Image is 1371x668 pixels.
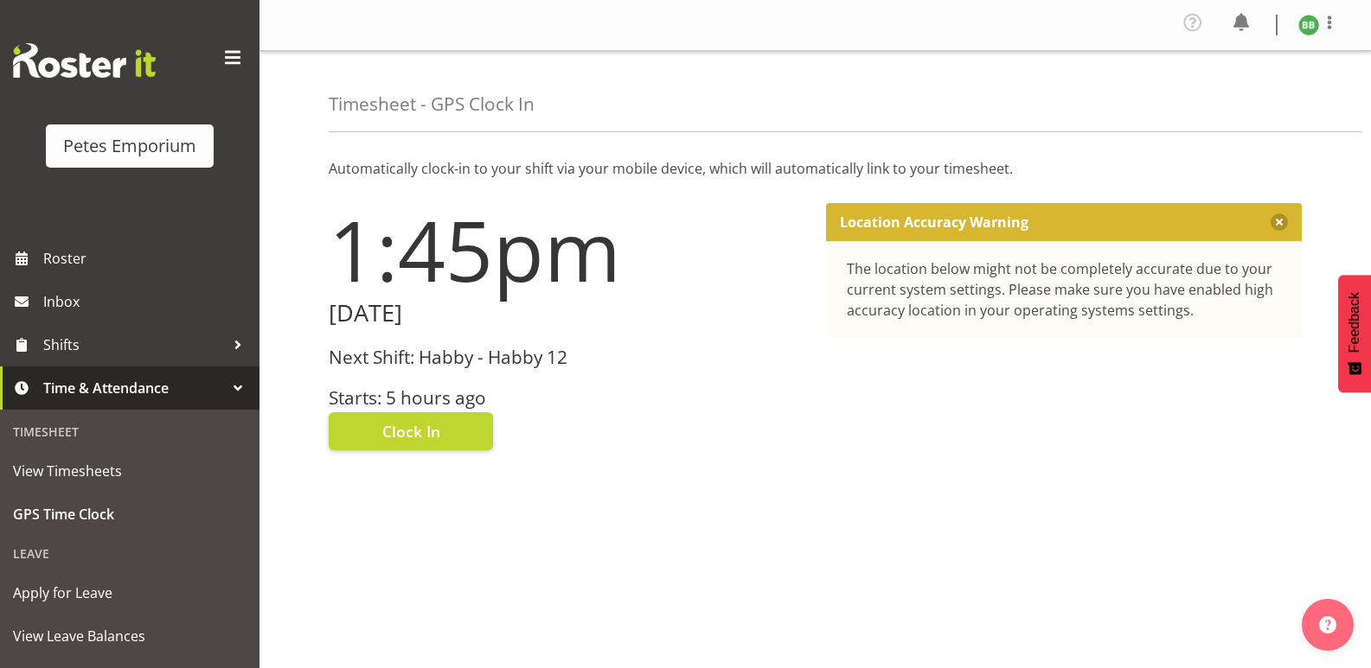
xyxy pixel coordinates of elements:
[329,412,493,450] button: Clock In
[329,300,805,327] h2: [DATE]
[13,501,247,527] span: GPS Time Clock
[13,580,247,606] span: Apply for Leave
[4,536,255,571] div: Leave
[4,493,255,536] a: GPS Time Clock
[13,623,247,649] span: View Leave Balances
[43,375,225,401] span: Time & Attendance
[1319,616,1336,633] img: help-xxl-2.png
[1338,275,1371,392] button: Feedback - Show survey
[43,289,251,315] span: Inbox
[1271,213,1288,231] button: Close message
[382,420,440,442] span: Clock In
[329,158,1302,179] p: Automatically clock-in to your shift via your mobile device, which will automatically link to you...
[1347,292,1362,353] span: Feedback
[329,203,805,296] h1: 1:45pm
[329,94,535,114] h4: Timesheet - GPS Clock In
[329,347,805,367] h3: Next Shift: Habby - Habby 12
[1298,15,1319,35] img: beena-bist9974.jpg
[4,614,255,658] a: View Leave Balances
[4,449,255,493] a: View Timesheets
[63,133,196,159] div: Petes Emporium
[4,414,255,449] div: Timesheet
[329,388,805,408] h3: Starts: 5 hours ago
[847,258,1282,321] div: The location below might not be completely accurate due to your current system settings. Please m...
[43,332,225,358] span: Shifts
[13,458,247,484] span: View Timesheets
[4,571,255,614] a: Apply for Leave
[840,213,1028,231] p: Location Accuracy Warning
[13,43,156,78] img: Rosterit website logo
[43,245,251,271] span: Roster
